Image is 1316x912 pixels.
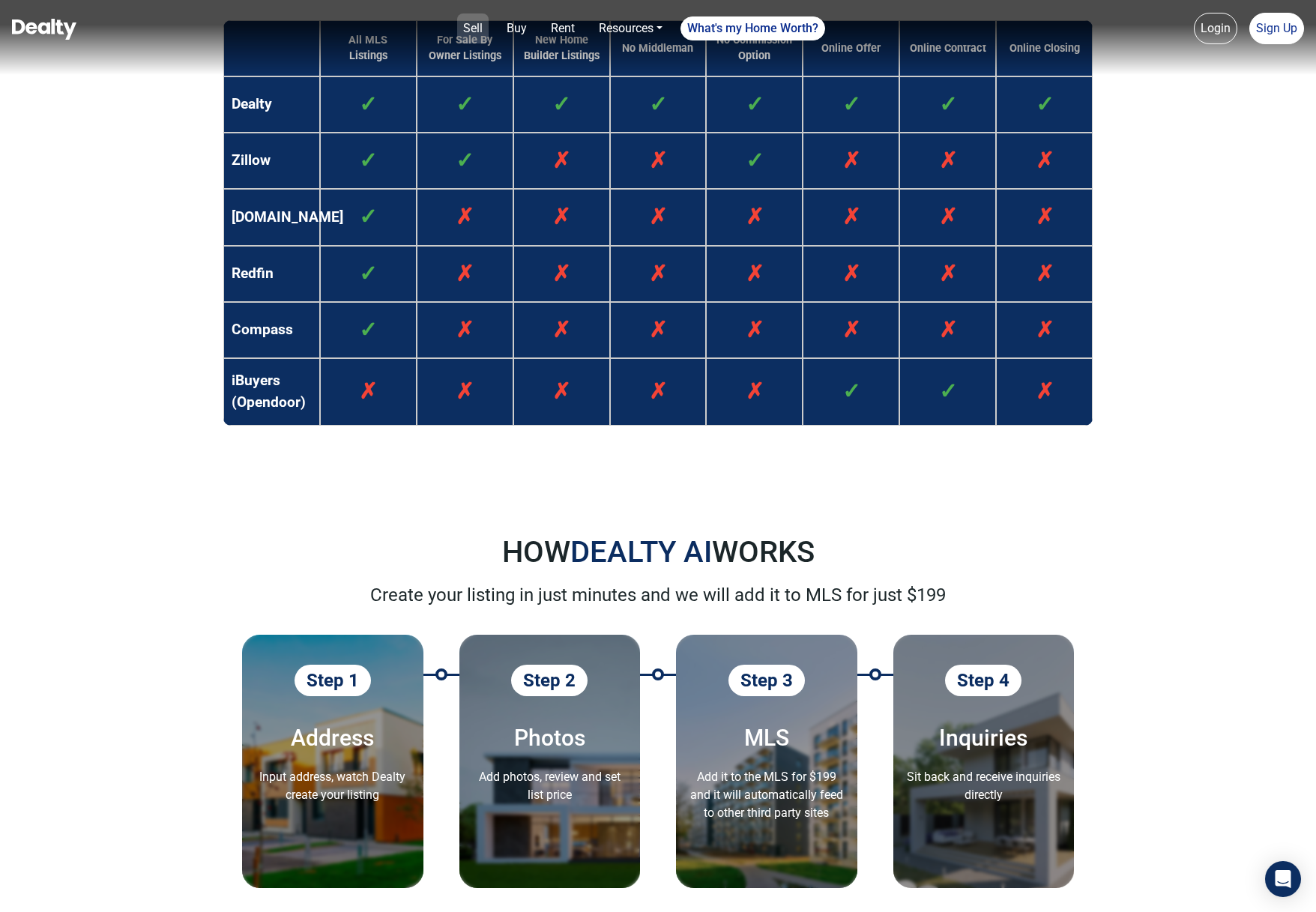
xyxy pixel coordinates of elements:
span: ✓ [359,317,377,342]
td: Redfin [223,246,320,302]
span: ✗ [552,148,570,173]
p: Add photos, review and set list price [471,768,629,804]
td: Compass [223,302,320,358]
span: ✗ [842,261,860,286]
span: ✗ [842,317,860,342]
span: ✓ [359,148,377,173]
span: ✗ [746,261,764,286]
span: ✓ [939,91,957,117]
p: Sit back and receive inquiries directly [905,768,1063,804]
span: ✗ [649,204,667,229]
span: ✗ [939,148,957,173]
a: Buy [501,13,533,43]
span: ✗ [552,378,570,404]
span: Step 2 [511,665,588,696]
span: ✓ [746,148,764,173]
span: ✓ [552,91,570,117]
td: Zillow [223,133,320,189]
td: iBuyers (Opendoor) [223,358,320,426]
span: ✗ [456,317,474,342]
span: ✗ [552,204,570,229]
h5: Address [254,726,411,750]
span: ✗ [456,261,474,286]
span: ✗ [939,261,957,286]
span: ✓ [359,261,377,286]
iframe: BigID CMP Widget [7,867,52,912]
span: ✓ [649,91,667,117]
a: Sign Up [1249,13,1304,44]
td: [DOMAIN_NAME] [223,189,320,245]
span: DEALTY AI [570,534,712,570]
span: Step 4 [945,665,1021,696]
span: ✓ [456,91,474,117]
span: ✗ [649,148,667,173]
span: ✗ [456,378,474,404]
span: ✗ [649,261,667,286]
span: ✗ [1036,204,1054,229]
span: ✗ [939,317,957,342]
a: Login [1194,13,1237,44]
span: ✗ [552,261,570,286]
h5: Inquiries [905,726,1063,750]
span: ✗ [359,378,377,404]
span: ✗ [746,204,764,229]
span: Step 1 [295,665,371,696]
a: What's my Home Worth? [680,16,825,40]
span: ✗ [842,148,860,173]
p: Input address, watch Dealty create your listing [254,768,411,804]
span: ✓ [359,204,377,229]
span: ✗ [1036,148,1054,173]
img: Dealty - Buy, Sell & Rent Homes [12,19,76,40]
p: Add it to the MLS for $199 and it will automatically feed to other third party sites [688,768,845,822]
span: ✗ [1036,317,1054,342]
div: Open Intercom Messenger [1265,861,1301,897]
h5: Photos [471,726,629,750]
span: ✗ [649,378,667,404]
span: Step 3 [728,665,805,696]
span: ✗ [1036,261,1054,286]
a: Rent [545,13,581,43]
span: ✗ [649,317,667,342]
span: ✗ [456,204,474,229]
span: ✗ [552,317,570,342]
span: ✓ [359,91,377,117]
span: ✗ [746,378,764,404]
span: ✓ [1036,91,1054,117]
span: ✗ [746,317,764,342]
span: ✗ [842,204,860,229]
h5: MLS [688,726,845,750]
span: ✗ [939,204,957,229]
td: Dealty [223,76,320,133]
span: ✗ [1036,378,1054,404]
p: Create your listing in just minutes and we will add it to MLS for just $199 [242,585,1074,605]
a: Sell [457,13,489,43]
span: ✓ [842,378,860,404]
span: ✓ [939,378,957,404]
span: ✓ [456,148,474,173]
span: ✓ [746,91,764,117]
h3: HOW WORKS [242,531,1074,574]
a: Resources [593,13,668,43]
span: ✓ [842,91,860,117]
